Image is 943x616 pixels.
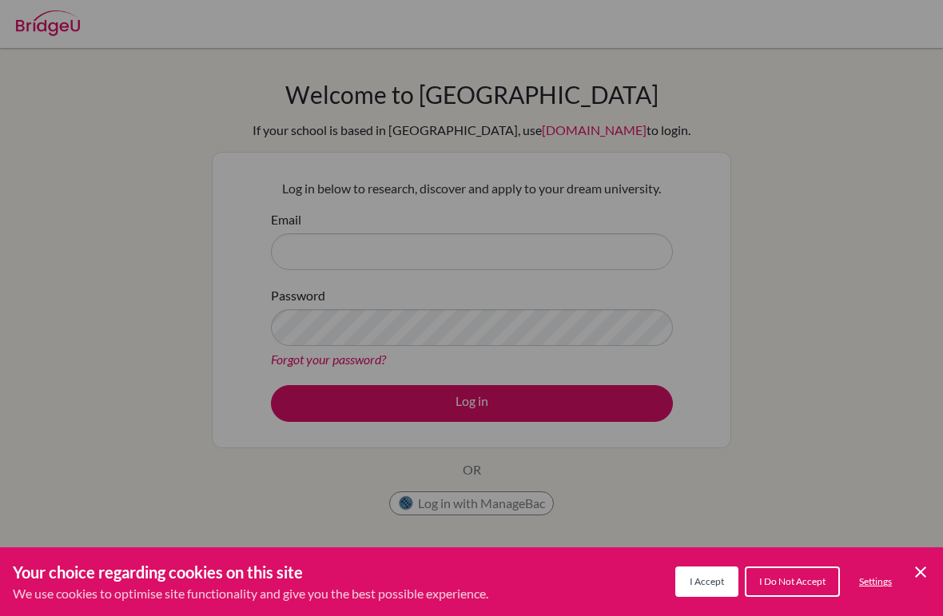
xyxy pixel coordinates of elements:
[859,575,892,587] span: Settings
[13,584,488,603] p: We use cookies to optimise site functionality and give you the best possible experience.
[911,562,930,582] button: Save and close
[690,575,724,587] span: I Accept
[675,566,738,597] button: I Accept
[846,568,905,595] button: Settings
[759,575,826,587] span: I Do Not Accept
[745,566,840,597] button: I Do Not Accept
[13,560,488,584] h3: Your choice regarding cookies on this site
